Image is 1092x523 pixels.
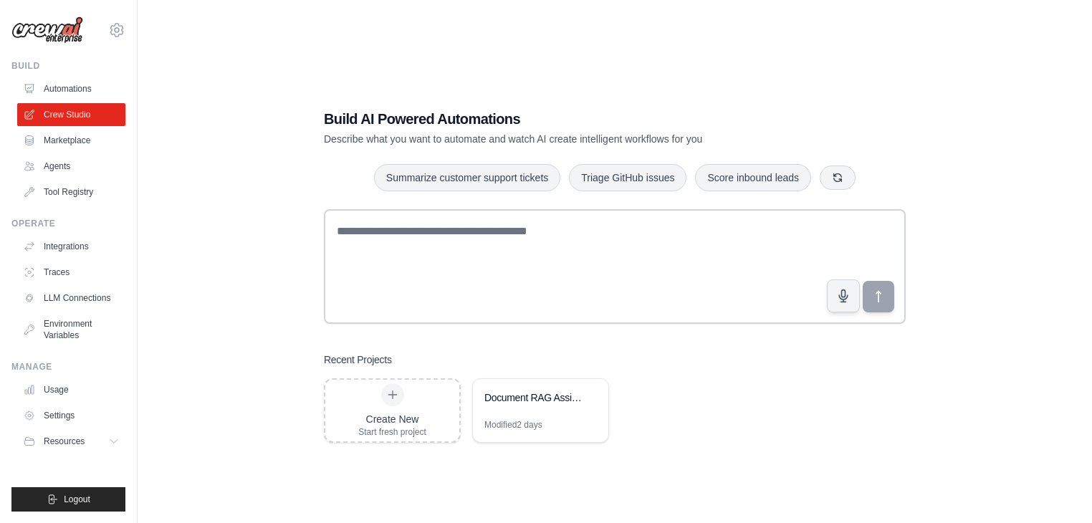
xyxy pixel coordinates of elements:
div: Operate [11,218,125,229]
h1: Build AI Powered Automations [324,109,805,129]
button: Triage GitHub issues [569,164,686,191]
span: Resources [44,436,85,447]
p: Describe what you want to automate and watch AI create intelligent workflows for you [324,132,805,146]
div: Create New [358,412,426,426]
a: Settings [17,404,125,427]
h3: Recent Projects [324,352,392,367]
a: Integrations [17,235,125,258]
a: Usage [17,378,125,401]
button: Get new suggestions [820,165,856,190]
div: Modified 2 days [484,419,542,431]
button: Logout [11,487,125,512]
a: Crew Studio [17,103,125,126]
a: Marketplace [17,129,125,152]
button: Click to speak your automation idea [827,279,860,312]
span: Logout [64,494,90,505]
a: Traces [17,261,125,284]
div: Document RAG Assistant [484,390,583,405]
div: Start fresh project [358,426,426,438]
a: LLM Connections [17,287,125,310]
a: Tool Registry [17,181,125,203]
a: Environment Variables [17,312,125,347]
div: Build [11,60,125,72]
button: Resources [17,430,125,453]
img: Logo [11,16,83,44]
a: Automations [17,77,125,100]
a: Agents [17,155,125,178]
div: Manage [11,361,125,373]
button: Score inbound leads [695,164,811,191]
button: Summarize customer support tickets [374,164,560,191]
